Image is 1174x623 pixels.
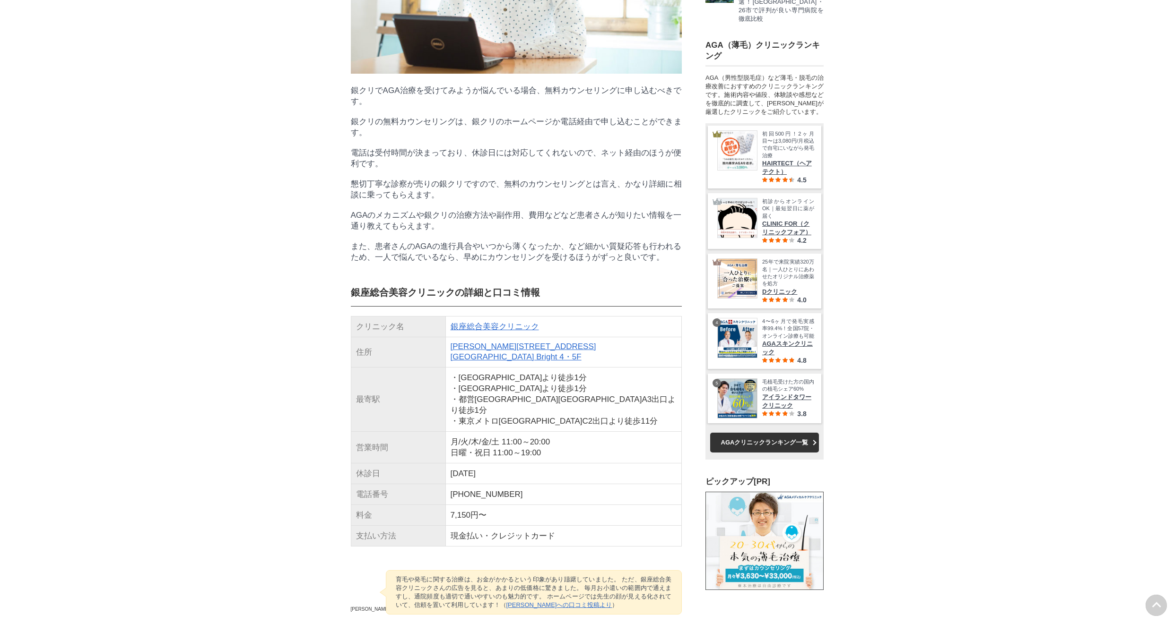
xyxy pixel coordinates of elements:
a: [PERSON_NAME][STREET_ADDRESS][GEOGRAPHIC_DATA] Bright 4・5F [451,342,596,361]
span: 4.0 [797,296,806,303]
img: クリニックフォア [718,198,757,238]
span: HAIRTECT（ヘアテクト） [762,159,814,176]
span: 毛植毛受けた方の国内の植毛シェア60% [762,378,814,393]
img: AGAスキンクリニック [718,318,757,357]
img: PAGE UP [1146,595,1167,616]
td: ・[GEOGRAPHIC_DATA]より徒歩1分 ・[GEOGRAPHIC_DATA]より徒歩1分 ・都営[GEOGRAPHIC_DATA][GEOGRAPHIC_DATA]A3出口より徒歩1分... [445,367,681,432]
span: CLINIC FOR（クリニックフォア） [762,220,814,237]
p: 懇切丁寧な診察が売りの銀クリですので、無料のカウンセリングとは言え、かなり詳細に相談に乗ってもらえます。 [351,179,682,200]
img: Dクリニック [718,259,757,298]
span: 銀座総合美容クリニックの詳細と口コミ情報 [351,287,540,298]
a: クリニックフォア 初診からオンラインOK｜最短翌日に薬が届く CLINIC FOR（クリニックフォア） 4.2 [717,198,814,244]
span: 25年で来院実績320万名｜一人ひとりにあわせたオリジナル治療薬を処方 [762,258,814,288]
a: AGAクリニックランキング一覧 [710,432,819,452]
span: AGAスキンクリニック [762,339,814,356]
td: 電話番号 [351,484,445,505]
td: 7,150円〜 [445,505,681,526]
p: 銀クリでAGA治療を受けてみようか悩んでいる場合、無料カウンセリングに申し込むべきです。 [351,85,682,107]
td: 現金払い・クレジットカード [445,526,681,546]
p: 銀クリの無料カウンセリングは、銀クリのホームページか電話経由で申し込むことができます。 [351,116,682,138]
td: [DATE] [445,463,681,484]
td: クリニック名 [351,316,445,337]
span: [PERSON_NAME] [351,606,376,614]
td: 月/火/木/金/土 11:00～20:00 日曜・祝日 11:00～19:00 [445,432,681,463]
a: HAIRTECT 国内最安値を追求。ずーっと3,080円。 初回500円！2ヶ月目〜は3,080円/月税込で自宅にいながら発毛治療 HAIRTECT（ヘアテクト） 4.5 [717,130,814,184]
td: [PHONE_NUMBER] [445,484,681,505]
img: AGAメディカルケアクリニック [705,492,824,590]
a: Dクリニック 25年で来院実績320万名｜一人ひとりにあわせたオリジナル治療薬を処方 Dクリニック 4.0 [717,258,814,304]
span: 初回500円！2ヶ月目〜は3,080円/月税込で自宅にいながら発毛治療 [762,130,814,159]
span: アイランドタワークリニック [762,393,814,410]
td: 支払い方法 [351,526,445,546]
h3: AGA（薄毛）クリニックランキング [705,39,824,61]
span: 4.2 [797,237,806,244]
span: 初診からオンラインOK｜最短翌日に薬が届く [762,198,814,220]
span: 3.8 [797,410,806,417]
span: 4.8 [797,356,806,364]
td: 営業時間 [351,432,445,463]
a: MOTEOへの口コミ投稿より (新しいタブで開く) [506,601,612,608]
td: 最寄駅 [351,367,445,432]
span: Dクリニック [762,287,814,296]
td: 休診日 [351,463,445,484]
a: アイランドタワークリニック 毛植毛受けた方の国内の植毛シェア60% アイランドタワークリニック 3.8 [717,378,814,418]
div: AGA（男性型脱毛症）など薄毛・脱毛の治療改善におすすめのクリニックランキングです。施術内容や値段、体験談や感想などを徹底的に調査して、[PERSON_NAME]が厳選したクリニックをご紹介して... [705,73,824,116]
img: アイランドタワークリニック [718,378,757,418]
img: HAIRTECT 国内最安値を追求。ずーっと3,080円。 [718,130,757,170]
p: AGAのメカニズムや銀クリの治療方法や副作用、費用などなど患者さんが知りたい情報を一通り教えてもらえます。 [351,210,682,231]
a: AGAスキンクリニック 4〜6ヶ月で発毛実感率99.4%！全国57院・オンライン診療も可能 AGAスキンクリニック 4.8 [717,317,814,364]
a: 銀座総合美容クリニック [451,322,539,331]
p: 電話は受付時間が決まっており、休診日には対応してくれないので、ネット経由のほうが便利です。 [351,147,682,169]
td: 料金 [351,505,445,526]
td: 住所 [351,337,445,367]
p: また、患者さんのAGAの進行具合やいつから薄くなったか、など細かい質疑応答も行われるため、一人で悩んでいるなら、早めにカウンセリングを受けるほうがずっと良いです。 [351,241,682,263]
h3: ピックアップ[PR] [705,476,824,487]
span: 4.5 [797,176,806,184]
span: 4〜6ヶ月で発毛実感率99.4%！全国57院・オンライン診療も可能 [762,317,814,339]
p: 育毛や発毛に関する治療は、お金がかかるという印象があり躊躇していました。 ただ、銀座総合美容クリニックさんの広告を見ると、あまりの低価格に驚きました。 毎月お小遣いの範囲内で通えますし、通院頻度... [396,575,672,609]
